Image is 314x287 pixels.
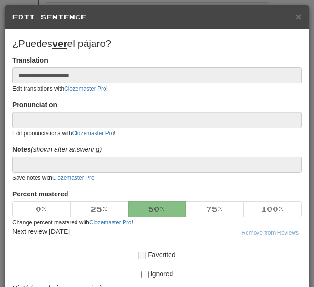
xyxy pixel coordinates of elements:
button: 0% [12,201,70,217]
label: Pronunciation [12,100,57,110]
a: Clozemaster Pro [72,130,114,137]
small: Edit translations with ! [12,85,108,92]
label: Percent mastered [12,189,68,199]
button: 50% [128,201,186,217]
button: Close [296,11,302,21]
div: Next review: [DATE] [12,227,70,238]
input: Favorited [138,252,146,259]
p: ¿Puedes el pájaro? [12,37,302,51]
small: Save notes with ! [12,175,96,181]
h5: Edit Sentence [12,12,302,22]
input: Ignored [141,271,149,278]
label: Ignored [141,269,173,278]
div: Percent mastered [12,201,302,217]
small: Edit pronunciations with ! [12,130,115,137]
button: Remove from Reviews [238,228,302,238]
label: Translation [12,56,48,65]
u: ver [52,38,67,49]
button: 25% [70,201,128,217]
span: × [296,11,302,22]
a: Clozemaster Pro [64,85,106,92]
a: Clozemaster Pro [89,219,132,226]
label: Favorited [138,250,175,259]
button: 100% [244,201,302,217]
label: Notes [12,145,102,154]
em: (shown after answering) [31,146,102,153]
small: Change percent mastered with ! [12,219,133,226]
a: Clozemaster Pro [52,175,95,181]
button: 75% [186,201,244,217]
